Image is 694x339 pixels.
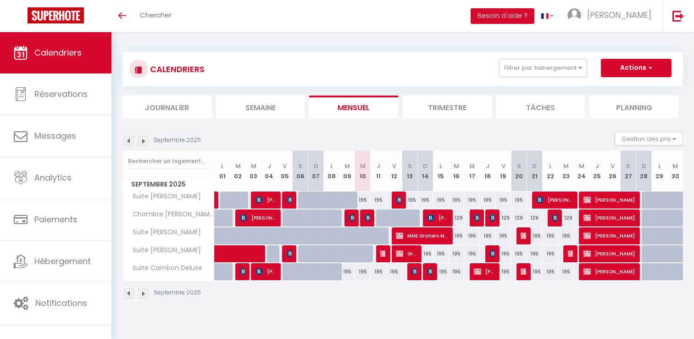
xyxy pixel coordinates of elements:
span: Chambre [PERSON_NAME] [PERSON_NAME] [124,209,216,220]
abbr: M [344,162,350,170]
div: 195 [542,227,558,244]
th: 27 [621,151,636,192]
abbr: L [330,162,333,170]
div: 195 [527,263,542,280]
li: Journalier [122,96,211,118]
abbr: J [486,162,489,170]
input: Rechercher un logement... [128,153,209,169]
th: 20 [511,151,527,192]
button: Filtrer par hébergement [499,59,587,77]
abbr: D [423,162,428,170]
p: Septembre 2025 [154,136,201,145]
span: [PERSON_NAME] [489,209,494,226]
th: 11 [371,151,386,192]
div: 195 [495,263,511,280]
span: [PERSON_NAME] [583,263,635,280]
div: 129 [449,209,464,226]
th: 13 [402,151,417,192]
abbr: L [221,162,224,170]
div: 195 [355,192,371,209]
abbr: V [501,162,505,170]
span: [PERSON_NAME] [583,191,635,209]
span: [PERSON_NAME] [474,209,479,226]
th: 22 [542,151,558,192]
th: 19 [495,151,511,192]
span: [PERSON_NAME] [587,9,651,21]
abbr: D [642,162,646,170]
span: Chercher [140,10,172,20]
abbr: S [298,162,302,170]
th: 05 [277,151,293,192]
span: [PERSON_NAME] [552,209,557,226]
div: 195 [371,263,386,280]
span: Messages [34,130,76,141]
abbr: M [469,162,475,170]
th: 10 [355,151,371,192]
th: 03 [246,151,261,192]
div: 195 [433,263,449,280]
span: [PERSON_NAME] [536,191,572,209]
img: ... [567,8,581,22]
li: Planning [589,96,678,118]
div: 195 [417,245,433,262]
div: 195 [480,192,495,209]
th: 29 [652,151,667,192]
span: Septembre 2025 [123,178,214,191]
span: [PERSON_NAME] [240,263,245,280]
div: 129 [495,209,511,226]
abbr: J [595,162,599,170]
div: 195 [433,245,449,262]
div: 195 [402,192,417,209]
button: Gestion des prix [615,132,683,146]
span: Hébergement [34,255,91,267]
span: Suite [PERSON_NAME] [124,227,203,237]
div: 195 [433,192,449,209]
div: 195 [339,263,355,280]
span: [PERSON_NAME] [365,209,370,226]
li: Trimestre [403,96,492,118]
p: Septembre 2025 [154,288,201,297]
li: Mensuel [309,96,398,118]
th: 06 [293,151,308,192]
span: [PERSON_NAME] [489,245,494,262]
div: 195 [558,263,574,280]
div: 129 [527,209,542,226]
div: 129 [558,209,574,226]
span: [PERSON_NAME] [240,209,276,226]
button: Besoin d'aide ? [471,8,534,24]
span: [PERSON_NAME] [255,191,276,209]
div: 195 [464,245,480,262]
div: 195 [355,263,371,280]
div: 195 [542,263,558,280]
div: 195 [417,192,433,209]
th: 28 [636,151,652,192]
span: MME Granero MME Granero [396,227,448,244]
span: [PERSON_NAME] [287,191,292,209]
div: 195 [449,245,464,262]
abbr: V [611,162,615,170]
span: Analytics [34,172,72,183]
span: Suite [PERSON_NAME] [124,192,203,202]
div: 129 [511,209,527,226]
span: [PERSON_NAME] [255,263,276,280]
th: 12 [386,151,402,192]
abbr: D [314,162,318,170]
th: 23 [558,151,574,192]
th: 21 [527,151,542,192]
span: Le vélo voyager Bowning [521,263,526,280]
div: 195 [511,245,527,262]
abbr: V [392,162,396,170]
th: 04 [261,151,277,192]
abbr: M [251,162,256,170]
span: [PERSON_NAME] [568,245,573,262]
abbr: V [283,162,287,170]
div: 195 [495,227,511,244]
div: 195 [386,263,402,280]
div: 195 [527,227,542,244]
span: [PERSON_NAME] [427,263,432,280]
th: 25 [589,151,605,192]
img: Super Booking [28,7,84,23]
span: [PERSON_NAME] [583,227,635,244]
div: 195 [511,192,527,209]
div: 195 [464,227,480,244]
